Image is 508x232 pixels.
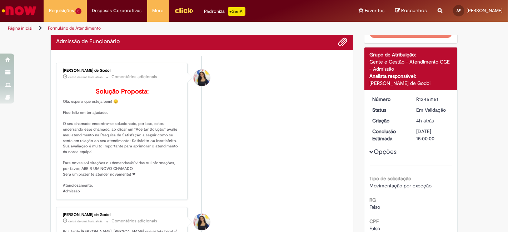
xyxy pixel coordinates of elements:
[96,87,149,96] b: Solução Proposta:
[370,175,412,182] b: Tipo de solicitação
[367,128,411,142] dt: Conclusão Estimada
[56,39,120,45] h2: Admissão de Funcionário Histórico de tíquete
[153,7,164,14] span: More
[395,7,427,14] a: Rascunhos
[63,213,182,217] div: [PERSON_NAME] de Godoi
[370,204,380,210] span: Falso
[367,96,411,103] dt: Número
[370,80,452,87] div: [PERSON_NAME] de Godoi
[367,106,411,114] dt: Status
[365,7,384,14] span: Favoritos
[416,117,434,124] time: 27/08/2025 12:10:02
[68,219,103,223] span: cerca de uma hora atrás
[174,5,194,16] img: click_logo_yellow_360x200.png
[48,25,101,31] a: Formulário de Atendimento
[467,7,503,14] span: [PERSON_NAME]
[1,4,38,18] img: ServiceNow
[68,75,103,79] time: 27/08/2025 14:58:16
[228,7,245,16] p: +GenAi
[5,22,333,35] ul: Trilhas de página
[416,117,449,124] div: 27/08/2025 12:10:02
[416,117,434,124] span: 4h atrás
[416,128,449,142] div: [DATE] 15:00:00
[370,218,379,225] b: CPF
[370,72,452,80] div: Analista responsável:
[370,197,376,203] b: RG
[111,218,157,224] small: Comentários adicionais
[194,214,210,230] div: Ana Santos de Godoi
[204,7,245,16] div: Padroniza
[367,117,411,124] dt: Criação
[401,7,427,14] span: Rascunhos
[8,25,33,31] a: Página inicial
[63,69,182,73] div: [PERSON_NAME] de Godoi
[457,8,461,13] span: AF
[370,182,432,189] span: Movimentação por exceção
[68,75,103,79] span: cerca de uma hora atrás
[68,219,103,223] time: 27/08/2025 14:57:57
[111,74,157,80] small: Comentários adicionais
[194,70,210,86] div: Ana Santos de Godoi
[416,96,449,103] div: R13452151
[370,225,380,232] span: Falso
[92,7,142,14] span: Despesas Corporativas
[370,58,452,72] div: Gente e Gestão - Atendimento GGE - Admissão
[416,106,449,114] div: Em Validação
[75,8,81,14] span: 5
[49,7,74,14] span: Requisições
[63,88,182,194] p: Olá, espero que esteja bem! 😊 Fico feliz em ter ajudado. O seu chamado encontra-se solucionado, p...
[338,37,348,46] button: Adicionar anexos
[370,51,452,58] div: Grupo de Atribuição:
